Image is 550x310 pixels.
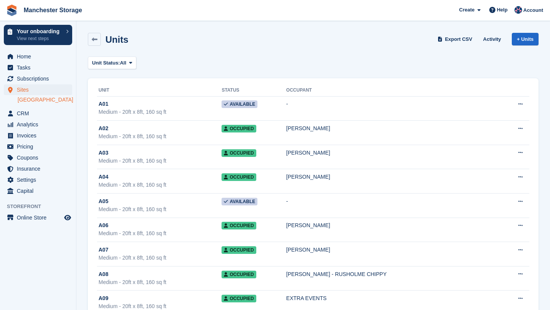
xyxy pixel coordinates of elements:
span: Occupied [222,246,256,254]
th: Occupant [286,84,500,97]
div: Medium - 20ft x 8ft, 160 sq ft [99,278,222,286]
a: menu [4,186,72,196]
a: Activity [480,33,504,45]
span: A07 [99,246,108,254]
span: A03 [99,149,108,157]
span: A06 [99,221,108,229]
div: Medium - 20ft x 8ft, 160 sq ft [99,254,222,262]
p: View next steps [17,35,62,42]
span: Invoices [17,130,63,141]
div: [PERSON_NAME] [286,124,500,132]
span: Sites [17,84,63,95]
span: Occupied [222,125,256,132]
div: [PERSON_NAME] [286,173,500,181]
span: Unit Status: [92,59,120,67]
div: Medium - 20ft x 8ft, 160 sq ft [99,108,222,116]
a: Export CSV [436,33,476,45]
span: Coupons [17,152,63,163]
a: Manchester Storage [21,4,85,16]
a: menu [4,174,72,185]
a: menu [4,119,72,130]
span: A09 [99,294,108,302]
span: Pricing [17,141,63,152]
span: Tasks [17,62,63,73]
td: - [286,194,500,218]
div: Medium - 20ft x 8ft, 160 sq ft [99,181,222,189]
span: Settings [17,174,63,185]
td: - [286,96,500,121]
p: Your onboarding [17,29,62,34]
span: Account [523,6,543,14]
span: Export CSV [445,36,472,43]
span: A01 [99,100,108,108]
button: Unit Status: All [88,57,136,69]
a: menu [4,130,72,141]
span: Subscriptions [17,73,63,84]
a: + Units [512,33,539,45]
span: A04 [99,173,108,181]
span: Online Store [17,212,63,223]
span: Occupied [222,149,256,157]
a: menu [4,163,72,174]
a: [GEOGRAPHIC_DATA] [18,96,72,103]
div: [PERSON_NAME] [286,246,500,254]
span: Available [222,100,257,108]
a: menu [4,108,72,119]
div: [PERSON_NAME] [286,221,500,229]
div: Medium - 20ft x 8ft, 160 sq ft [99,205,222,213]
div: Medium - 20ft x 8ft, 160 sq ft [99,229,222,237]
h2: Units [105,34,128,45]
span: Occupied [222,295,256,302]
a: menu [4,152,72,163]
a: menu [4,62,72,73]
div: [PERSON_NAME] - RUSHOLME CHIPPY [286,270,500,278]
span: CRM [17,108,63,119]
span: A02 [99,124,108,132]
span: A05 [99,197,108,205]
span: Occupied [222,271,256,278]
span: Insurance [17,163,63,174]
div: Medium - 20ft x 8ft, 160 sq ft [99,132,222,140]
a: menu [4,84,72,95]
div: [PERSON_NAME] [286,149,500,157]
span: Home [17,51,63,62]
span: Help [497,6,508,14]
span: A08 [99,270,108,278]
a: menu [4,73,72,84]
a: Preview store [63,213,72,222]
a: menu [4,141,72,152]
span: Capital [17,186,63,196]
div: Medium - 20ft x 8ft, 160 sq ft [99,157,222,165]
span: Analytics [17,119,63,130]
img: stora-icon-8386f47178a22dfd0bd8f6a31ec36ba5ce8667c1dd55bd0f319d3a0aa187defe.svg [6,5,18,16]
a: menu [4,51,72,62]
span: Available [222,198,257,205]
a: menu [4,212,72,223]
th: Unit [97,84,222,97]
span: All [120,59,126,67]
a: Your onboarding View next steps [4,25,72,45]
span: Storefront [7,203,76,210]
span: Occupied [222,173,256,181]
span: Create [459,6,474,14]
span: Occupied [222,222,256,229]
th: Status [222,84,286,97]
div: EXTRA EVENTS [286,294,500,302]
